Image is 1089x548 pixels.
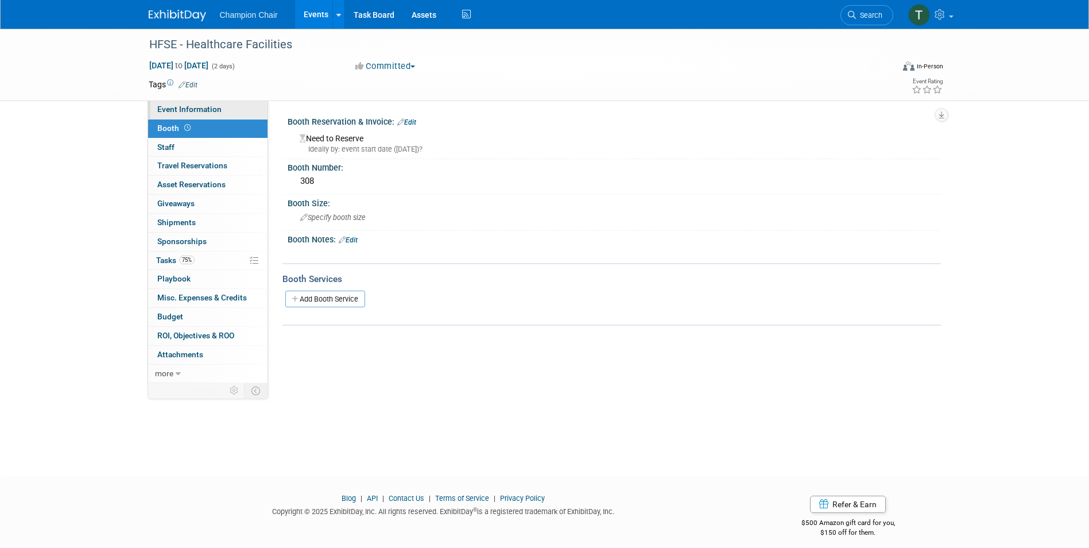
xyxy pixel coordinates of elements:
a: Travel Reservations [148,157,268,175]
span: | [358,494,365,503]
a: Shipments [148,214,268,232]
a: Edit [397,118,416,126]
a: Sponsorships [148,233,268,251]
span: Travel Reservations [157,161,227,170]
a: Search [840,5,893,25]
a: Budget [148,308,268,326]
a: Misc. Expenses & Credits [148,289,268,307]
span: | [379,494,387,503]
a: Playbook [148,270,268,288]
a: Edit [179,81,197,89]
img: Format-Inperson.png [903,61,914,71]
span: Sponsorships [157,237,207,246]
span: Search [856,11,882,20]
span: Booth [157,124,193,133]
span: (2 days) [211,63,235,70]
span: Champion Chair [220,10,278,20]
span: Giveaways [157,199,195,208]
span: Playbook [157,274,191,283]
span: | [491,494,498,503]
span: Event Information [157,105,222,114]
a: ROI, Objectives & ROO [148,327,268,345]
a: Contact Us [389,494,424,503]
a: Add Booth Service [285,291,365,307]
a: Asset Reservations [148,176,268,194]
span: Shipments [157,218,196,227]
div: HFSE - Healthcare Facilities [145,34,876,55]
span: ROI, Objectives & ROO [157,331,234,340]
a: Terms of Service [435,494,489,503]
span: Booth not reserved yet [182,124,193,132]
div: 308 [296,172,932,190]
div: Booth Number: [288,159,941,173]
span: [DATE] [DATE] [149,60,209,71]
span: to [173,61,184,70]
div: Booth Notes: [288,231,941,246]
sup: ® [473,507,477,513]
a: Giveaways [148,195,268,213]
div: Booth Size: [288,195,941,209]
a: Edit [339,236,358,244]
div: In-Person [916,62,943,71]
div: $150 off for them. [755,528,941,538]
a: more [148,365,268,383]
td: Personalize Event Tab Strip [224,383,245,398]
a: Attachments [148,346,268,364]
td: Tags [149,79,197,90]
a: Staff [148,138,268,157]
div: $500 Amazon gift card for you, [755,511,941,537]
div: Need to Reserve [296,130,932,155]
img: Tara Bauer [908,4,930,26]
td: Toggle Event Tabs [244,383,268,398]
div: Booth Services [282,273,941,285]
a: Event Information [148,101,268,119]
a: API [367,494,378,503]
span: Budget [157,312,183,321]
div: Event Format [826,60,944,77]
img: ExhibitDay [149,10,206,21]
button: Committed [351,60,420,72]
span: more [155,369,173,378]
div: Ideally by: event start date ([DATE])? [300,144,932,155]
span: Staff [157,142,175,152]
a: Tasks75% [148,252,268,270]
span: Tasks [156,256,195,265]
span: 75% [179,256,195,264]
span: Attachments [157,350,203,359]
a: Refer & Earn [810,496,886,513]
div: Event Rating [912,79,943,84]
a: Booth [148,119,268,138]
span: Specify booth size [300,213,366,222]
a: Blog [342,494,356,503]
a: Privacy Policy [500,494,545,503]
span: Asset Reservations [157,180,226,189]
div: Booth Reservation & Invoice: [288,113,941,128]
div: Copyright © 2025 ExhibitDay, Inc. All rights reserved. ExhibitDay is a registered trademark of Ex... [149,504,739,517]
span: | [426,494,433,503]
span: Misc. Expenses & Credits [157,293,247,302]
